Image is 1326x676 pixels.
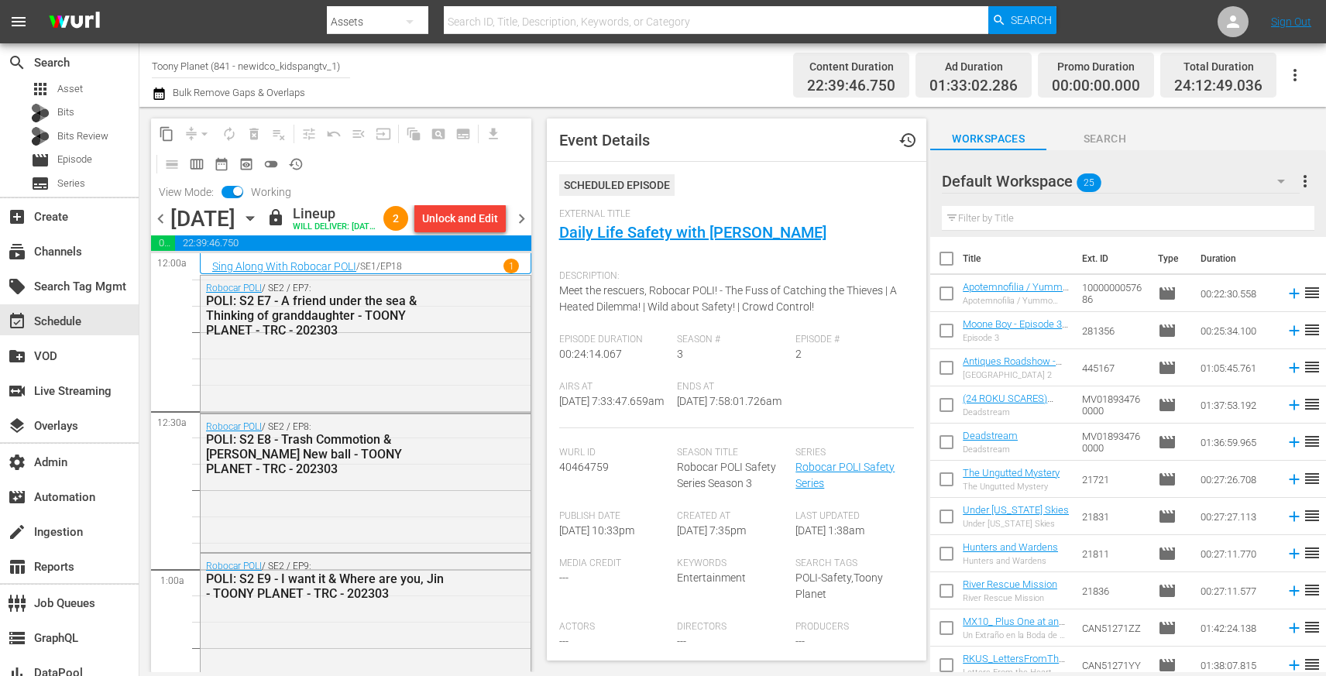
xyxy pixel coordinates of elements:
[1194,386,1280,424] td: 01:37:53.192
[8,594,26,613] span: Job Queues
[795,461,895,489] a: Robocar POLI Safety Series
[559,284,897,313] span: Meet the rescuers, Robocar POLI! - The Fuss of Catching the Thieves | A Heated Dilemma! | Wild ab...
[291,118,321,149] span: Customize Events
[559,395,664,407] span: [DATE] 7:33:47.659am
[8,558,26,576] span: Reports
[1076,312,1152,349] td: 281356
[677,510,788,523] span: Created At
[963,281,1069,304] a: Apotemnofilia / Yummo Spot
[1194,312,1280,349] td: 00:25:34.100
[807,77,895,95] span: 22:39:46.750
[795,621,906,633] span: Producers
[1286,545,1303,562] svg: Add to Schedule
[930,129,1046,149] span: Workspaces
[8,208,26,226] span: Create
[1286,322,1303,339] svg: Add to Schedule
[8,312,26,331] span: Schedule
[963,444,1018,455] div: Deadstream
[1194,498,1280,535] td: 00:27:27.113
[189,156,204,172] span: calendar_view_week_outlined
[677,348,683,360] span: 3
[1303,581,1321,599] span: reorder
[57,152,92,167] span: Episode
[1174,56,1262,77] div: Total Duration
[1076,609,1152,647] td: CAN51271ZZ
[383,212,408,225] span: 2
[963,578,1057,590] a: River Rescue Mission
[963,430,1018,441] a: Deadstream
[559,558,670,570] span: Media Credit
[929,56,1018,77] div: Ad Duration
[283,152,308,177] span: View History
[1303,432,1321,451] span: reorder
[206,421,451,476] div: / SE2 / EP8:
[963,519,1069,529] div: Under [US_STATE] Skies
[1194,609,1280,647] td: 01:42:24.138
[677,395,782,407] span: [DATE] 7:58:01.726am
[414,204,506,232] button: Unlock and Edit
[170,206,235,232] div: [DATE]
[1303,283,1321,302] span: reorder
[57,81,83,97] span: Asset
[1303,506,1321,525] span: reorder
[963,653,1065,676] a: RKUS_LettersFromTheHeart
[154,149,184,179] span: Day Calendar View
[8,523,26,541] span: Ingestion
[1076,275,1152,312] td: 1000000057686
[1303,618,1321,637] span: reorder
[1303,469,1321,488] span: reorder
[263,156,279,172] span: toggle_off
[559,223,826,242] a: Daily Life Safety with [PERSON_NAME]
[1303,395,1321,413] span: reorder
[559,348,622,360] span: 00:24:14.067
[1052,77,1140,95] span: 00:00:00.000
[963,504,1069,516] a: Under [US_STATE] Skies
[1073,237,1148,280] th: Ext. ID
[1194,275,1280,312] td: 00:22:30.558
[371,122,396,146] span: Update Metadata from Key Asset
[795,348,802,360] span: 2
[57,129,108,144] span: Bits Review
[1286,471,1303,488] svg: Add to Schedule
[8,417,26,435] span: Overlays
[559,621,670,633] span: Actors
[1296,163,1314,200] button: more_vert
[209,152,234,177] span: Month Calendar View
[795,635,805,647] span: ---
[31,151,50,170] span: Episode
[206,283,451,338] div: / SE2 / EP7:
[963,355,1064,390] a: Antiques Roadshow - [GEOGRAPHIC_DATA] 2 (S47E13)
[1174,77,1262,95] span: 24:12:49.036
[1076,386,1152,424] td: MV018934760000
[512,209,531,228] span: chevron_right
[239,156,254,172] span: preview_outlined
[963,370,1070,380] div: [GEOGRAPHIC_DATA] 2
[795,524,864,537] span: [DATE] 1:38am
[1158,359,1177,377] span: Episode
[559,524,634,537] span: [DATE] 10:33pm
[963,333,1070,343] div: Episode 3
[206,293,451,338] div: POLI: S2 E7 - A friend under the sea & Thinking of granddaughter - TOONY PLANET - TRC - 202303
[795,558,906,570] span: Search Tags
[1158,507,1177,526] span: Episode
[1158,321,1177,340] span: Episode
[217,122,242,146] span: Loop Content
[1076,572,1152,609] td: 21836
[1158,284,1177,303] span: Episode
[1076,535,1152,572] td: 21811
[1296,172,1314,190] span: more_vert
[1286,285,1303,302] svg: Add to Schedule
[380,261,402,272] p: EP18
[1303,544,1321,562] span: reorder
[1158,582,1177,600] span: Episode
[360,261,380,272] p: SE1 /
[677,571,746,584] span: Entertainment
[8,453,26,472] span: Admin
[795,510,906,523] span: Last Updated
[677,621,788,633] span: Directors
[963,482,1060,492] div: The Ungutted Mystery
[1271,15,1311,28] a: Sign Out
[8,629,26,647] span: GraphQL
[154,122,179,146] span: Copy Lineup
[57,105,74,120] span: Bits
